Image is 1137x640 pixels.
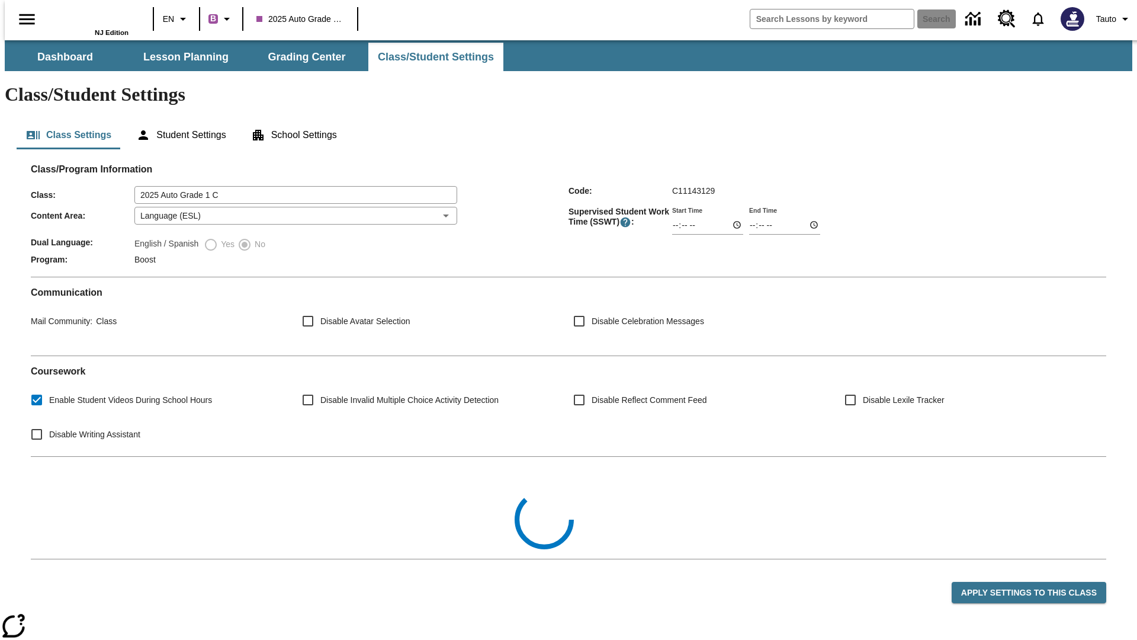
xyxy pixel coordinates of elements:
[31,466,1106,549] div: Class Collections
[31,366,1106,447] div: Coursework
[31,238,134,247] span: Dual Language :
[31,211,134,220] span: Content Area :
[6,43,124,71] button: Dashboard
[256,13,344,25] span: 2025 Auto Grade 1 C
[320,394,499,407] span: Disable Invalid Multiple Choice Activity Detection
[95,29,129,36] span: NJ Edition
[92,316,117,326] span: Class
[17,121,1120,149] div: Class/Student Settings
[31,316,92,326] span: Mail Community :
[672,186,715,196] span: C11143129
[568,207,672,228] span: Supervised Student Work Time (SSWT) :
[127,43,245,71] button: Lesson Planning
[568,186,672,196] span: Code :
[17,121,121,149] button: Class Settings
[52,5,129,29] a: Home
[592,315,704,328] span: Disable Celebration Messages
[958,3,991,36] a: Data Center
[31,190,134,200] span: Class :
[5,43,505,71] div: SubNavbar
[592,394,707,407] span: Disable Reflect Comment Feed
[134,186,457,204] input: Class
[5,40,1132,71] div: SubNavbar
[31,255,134,264] span: Program :
[52,4,129,36] div: Home
[1054,4,1091,34] button: Select a new avatar
[204,8,239,30] button: Boost Class color is purple. Change class color
[268,50,345,64] span: Grading Center
[158,8,195,30] button: Language: EN, Select a language
[5,84,1132,105] h1: Class/Student Settings
[134,207,457,225] div: Language (ESL)
[31,366,1106,377] h2: Course work
[127,121,235,149] button: Student Settings
[134,255,156,264] span: Boost
[619,216,631,228] button: Supervised Student Work Time is the timeframe when students can take LevelSet and when lessons ar...
[9,2,44,37] button: Open side menu
[320,315,410,328] span: Disable Avatar Selection
[1023,4,1054,34] a: Notifications
[952,582,1106,604] button: Apply Settings to this Class
[672,206,702,215] label: Start Time
[210,11,216,26] span: B
[1091,8,1137,30] button: Profile/Settings
[31,175,1106,267] div: Class/Program Information
[49,428,140,441] span: Disable Writing Assistant
[31,287,1106,346] div: Communication
[218,238,235,251] span: Yes
[750,9,914,28] input: search field
[749,206,777,215] label: End Time
[242,121,346,149] button: School Settings
[368,43,503,71] button: Class/Student Settings
[143,50,229,64] span: Lesson Planning
[49,394,212,407] span: Enable Student Videos During School Hours
[37,50,93,64] span: Dashboard
[378,50,494,64] span: Class/Student Settings
[248,43,366,71] button: Grading Center
[31,287,1106,298] h2: Communication
[1061,7,1084,31] img: Avatar
[863,394,945,407] span: Disable Lexile Tracker
[1096,13,1116,25] span: Tauto
[163,13,174,25] span: EN
[134,238,198,252] label: English / Spanish
[991,3,1023,35] a: Resource Center, Will open in new tab
[252,238,265,251] span: No
[31,164,1106,175] h2: Class/Program Information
